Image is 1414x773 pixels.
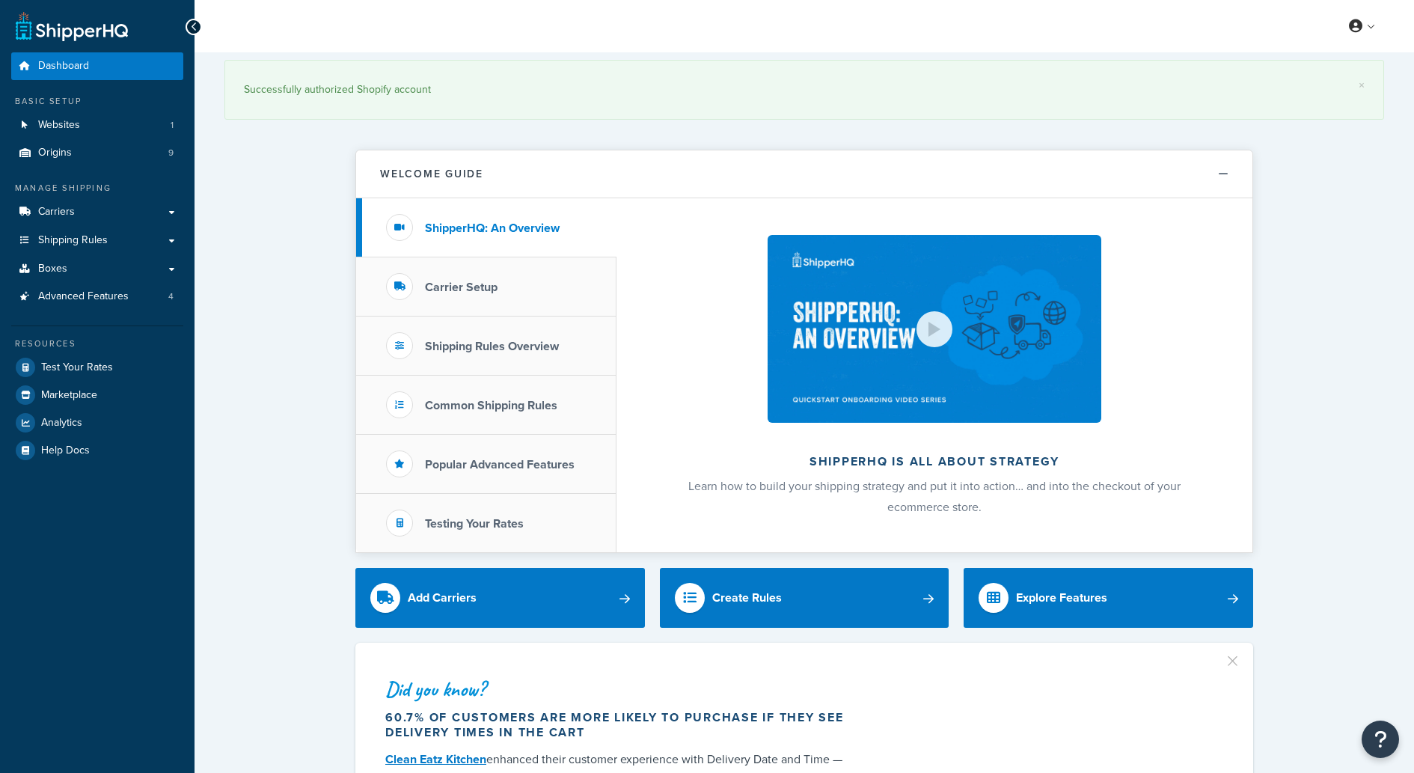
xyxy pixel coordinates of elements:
[425,221,560,235] h3: ShipperHQ: An Overview
[768,235,1101,423] img: ShipperHQ is all about strategy
[11,382,183,409] a: Marketplace
[11,139,183,167] li: Origins
[11,255,183,283] a: Boxes
[41,389,97,402] span: Marketplace
[11,95,183,108] div: Basic Setup
[11,111,183,139] li: Websites
[38,206,75,219] span: Carriers
[408,587,477,608] div: Add Carriers
[11,139,183,167] a: Origins9
[1362,721,1399,758] button: Open Resource Center
[712,587,782,608] div: Create Rules
[385,710,858,740] div: 60.7% of customers are more likely to purchase if they see delivery times in the cart
[656,455,1213,468] h2: ShipperHQ is all about strategy
[168,147,174,159] span: 9
[356,150,1252,198] button: Welcome Guide
[660,568,949,628] a: Create Rules
[11,337,183,350] div: Resources
[11,198,183,226] a: Carriers
[385,679,858,700] div: Did you know?
[688,477,1181,516] span: Learn how to build your shipping strategy and put it into action… and into the checkout of your e...
[11,409,183,436] a: Analytics
[11,182,183,195] div: Manage Shipping
[425,517,524,531] h3: Testing Your Rates
[11,354,183,381] a: Test Your Rates
[38,147,72,159] span: Origins
[38,234,108,247] span: Shipping Rules
[1359,79,1365,91] a: ×
[385,751,486,768] a: Clean Eatz Kitchen
[425,281,498,294] h3: Carrier Setup
[11,227,183,254] a: Shipping Rules
[38,263,67,275] span: Boxes
[355,568,645,628] a: Add Carriers
[425,458,575,471] h3: Popular Advanced Features
[41,417,82,430] span: Analytics
[425,340,559,353] h3: Shipping Rules Overview
[380,168,483,180] h2: Welcome Guide
[171,119,174,132] span: 1
[11,283,183,311] a: Advanced Features4
[11,437,183,464] a: Help Docs
[38,290,129,303] span: Advanced Features
[11,52,183,80] a: Dashboard
[38,60,89,73] span: Dashboard
[11,283,183,311] li: Advanced Features
[1016,587,1107,608] div: Explore Features
[41,361,113,374] span: Test Your Rates
[38,119,80,132] span: Websites
[964,568,1253,628] a: Explore Features
[425,399,557,412] h3: Common Shipping Rules
[11,111,183,139] a: Websites1
[41,444,90,457] span: Help Docs
[168,290,174,303] span: 4
[244,79,1365,100] div: Successfully authorized Shopify account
